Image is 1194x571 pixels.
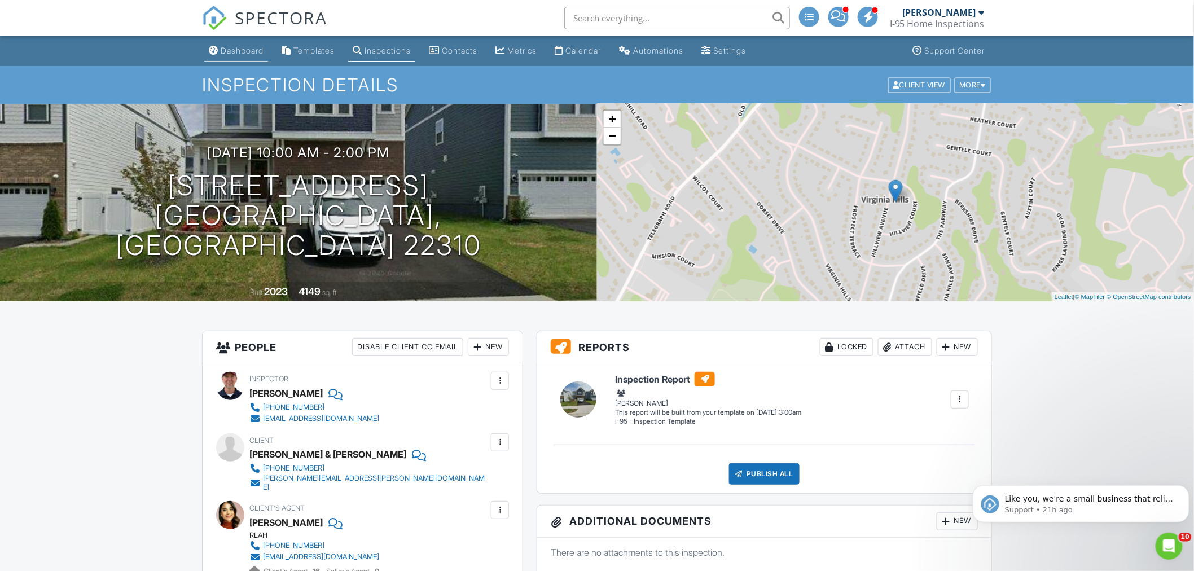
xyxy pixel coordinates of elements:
[263,552,379,561] div: [EMAIL_ADDRESS][DOMAIN_NAME]
[633,46,683,55] div: Automations
[937,338,978,356] div: New
[263,414,379,423] div: [EMAIL_ADDRESS][DOMAIN_NAME]
[249,375,288,383] span: Inspector
[221,46,264,55] div: Dashboard
[565,46,601,55] div: Calendar
[1107,293,1191,300] a: © OpenStreetMap contributors
[507,46,537,55] div: Metrics
[537,506,991,538] h3: Additional Documents
[887,80,954,89] a: Client View
[1156,533,1183,560] iframe: Intercom live chat
[551,546,978,559] p: There are no attachments to this inspection.
[263,464,324,473] div: [PHONE_NUMBER]
[903,7,976,18] div: [PERSON_NAME]
[249,474,488,492] a: [PERSON_NAME][EMAIL_ADDRESS][PERSON_NAME][DOMAIN_NAME]
[888,77,951,93] div: Client View
[249,413,379,424] a: [EMAIL_ADDRESS][DOMAIN_NAME]
[537,331,991,363] h3: Reports
[615,417,801,427] div: I-95 - Inspection Template
[204,41,268,62] a: Dashboard
[208,145,390,160] h3: [DATE] 10:00 am - 2:00 pm
[202,75,992,95] h1: Inspection Details
[955,77,991,93] div: More
[235,6,327,29] span: SPECTORA
[729,463,800,485] div: Publish All
[263,403,324,412] div: [PHONE_NUMBER]
[1052,292,1194,302] div: |
[424,41,482,62] a: Contacts
[249,540,379,551] a: [PHONE_NUMBER]
[293,46,335,55] div: Templates
[249,551,379,563] a: [EMAIL_ADDRESS][DOMAIN_NAME]
[604,128,621,144] a: Zoom out
[615,408,801,417] div: This report will be built from your template on [DATE] 3:00am
[908,41,990,62] a: Support Center
[491,41,541,62] a: Metrics
[1075,293,1105,300] a: © MapTiler
[968,462,1194,541] iframe: Intercom notifications message
[890,18,985,29] div: I-95 Home Inspections
[250,288,262,297] span: Built
[249,446,406,463] div: [PERSON_NAME] & [PERSON_NAME]
[263,541,324,550] div: [PHONE_NUMBER]
[1179,533,1192,542] span: 10
[18,171,579,260] h1: [STREET_ADDRESS] [GEOGRAPHIC_DATA], [GEOGRAPHIC_DATA] 22310
[615,372,801,386] h6: Inspection Report
[352,338,463,356] div: Disable Client CC Email
[348,41,415,62] a: Inspections
[878,338,932,356] div: Attach
[249,402,379,413] a: [PHONE_NUMBER]
[614,41,688,62] a: Automations (Advanced)
[604,111,621,128] a: Zoom in
[550,41,605,62] a: Calendar
[564,7,790,29] input: Search everything...
[937,512,978,530] div: New
[1055,293,1073,300] a: Leaflet
[442,46,477,55] div: Contacts
[820,338,873,356] div: Locked
[203,331,523,363] h3: People
[468,338,509,356] div: New
[202,15,327,39] a: SPECTORA
[925,46,985,55] div: Support Center
[249,504,305,512] span: Client's Agent
[202,6,227,30] img: The Best Home Inspection Software - Spectora
[264,285,288,297] div: 2023
[249,463,488,474] a: [PHONE_NUMBER]
[277,41,339,62] a: Templates
[697,41,750,62] a: Settings
[365,46,411,55] div: Inspections
[615,388,801,408] div: [PERSON_NAME]
[249,514,323,531] a: [PERSON_NAME]
[249,385,323,402] div: [PERSON_NAME]
[322,288,338,297] span: sq. ft.
[298,285,321,297] div: 4149
[713,46,746,55] div: Settings
[249,531,388,540] div: RLAH
[263,474,488,492] div: [PERSON_NAME][EMAIL_ADDRESS][PERSON_NAME][DOMAIN_NAME]
[249,436,274,445] span: Client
